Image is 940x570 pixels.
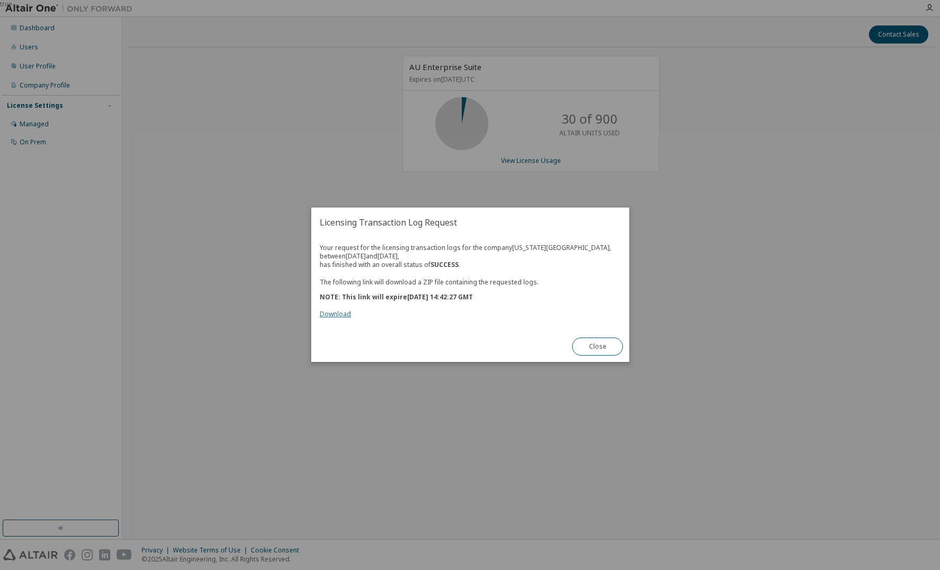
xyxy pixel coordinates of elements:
b: SUCCESS [431,260,459,269]
button: Close [572,338,623,356]
h2: Licensing Transaction Log Request [311,208,629,237]
p: The following link will download a ZIP file containing the requested logs. [320,278,621,287]
div: Your request for the licensing transaction logs for the company [US_STATE][GEOGRAPHIC_DATA] , bet... [320,244,621,318]
a: Download [320,310,351,319]
b: NOTE: This link will expire [DATE] 14:42:27 GMT [320,293,473,302]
